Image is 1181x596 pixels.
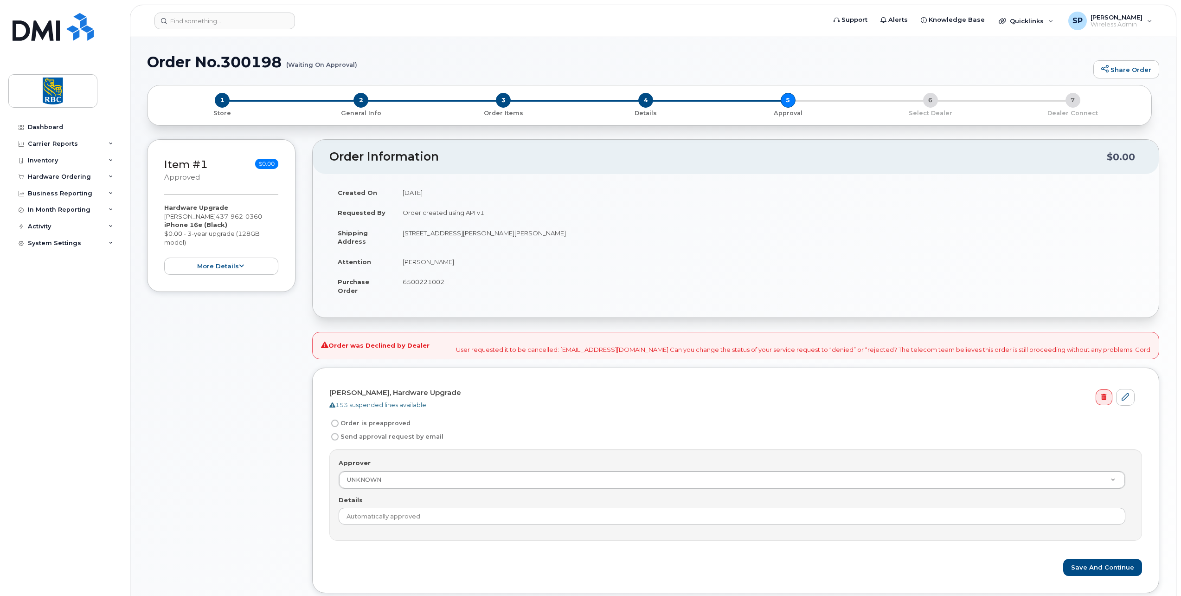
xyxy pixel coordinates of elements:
span: 962 [228,213,243,220]
input: Example: Jen Hahn via email, 4/7/2014 [339,508,1125,525]
strong: Order was Declined by Dealer [321,341,430,350]
a: 3 Order Items [432,108,575,117]
p: General Info [294,109,429,117]
strong: Purchase Order [338,278,369,294]
label: Order is preapproved [329,418,411,429]
a: UNKNOWN [339,472,1125,488]
span: 2 [353,93,368,108]
h1: Order No.300198 [147,54,1089,70]
p: Store [159,109,286,117]
td: [STREET_ADDRESS][PERSON_NAME][PERSON_NAME] [394,223,1142,252]
label: Details [339,496,363,505]
strong: Requested By [338,209,385,216]
strong: iPhone 16e (Black) [164,221,227,228]
a: Share Order [1093,60,1159,79]
div: 153 suspended lines available. [329,401,1135,409]
td: [DATE] [394,182,1142,203]
label: Approver [339,459,371,467]
span: 6500221002 [403,278,444,285]
small: approved [164,173,200,181]
strong: Created On [338,189,377,196]
td: [PERSON_NAME] [394,252,1142,272]
label: Send approval request by email [329,431,443,442]
strong: Shipping Address [338,229,368,246]
span: $0.00 [255,159,278,169]
a: Item #1 [164,158,208,171]
a: 1 Store [155,108,290,117]
input: Order is preapproved [331,420,339,427]
h2: Order Information [329,150,1107,163]
span: 3 [496,93,511,108]
span: 0360 [243,213,262,220]
span: 437 [216,213,262,220]
small: (Waiting On Approval) [286,54,357,68]
span: 1 [215,93,230,108]
button: more details [164,258,278,275]
input: Send approval request by email [331,433,339,441]
strong: Attention [338,258,371,266]
a: 4 Details [575,108,717,117]
button: Save and Continue [1063,559,1142,576]
div: [PERSON_NAME] $0.00 - 3-year upgrade (128GB model) [164,203,278,275]
strong: Hardware Upgrade [164,204,228,211]
a: 2 General Info [290,108,432,117]
span: 4 [638,93,653,108]
p: Order Items [436,109,571,117]
h4: [PERSON_NAME], Hardware Upgrade [329,389,1135,397]
p: Details [578,109,713,117]
div: $0.00 [1107,148,1135,166]
td: Order created using API v1 [394,202,1142,223]
span: UNKNOWN [347,476,381,483]
div: User requested it to be cancelled: [EMAIL_ADDRESS][DOMAIN_NAME] Can you change the status of your... [312,332,1159,359]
